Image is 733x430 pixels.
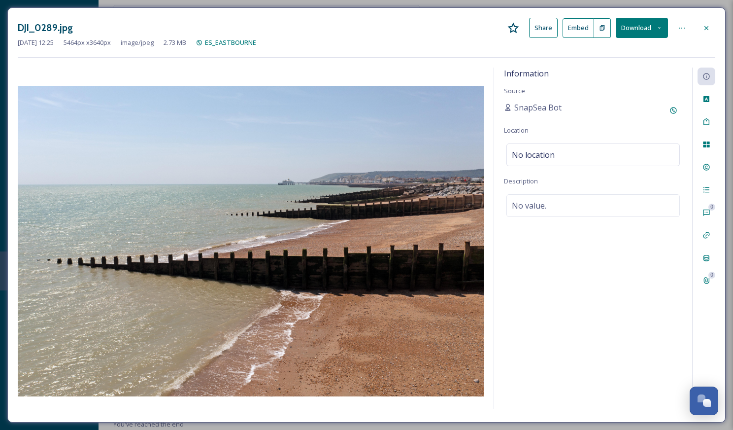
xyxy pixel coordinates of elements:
button: Embed [563,18,594,38]
span: 2.73 MB [164,38,186,47]
div: 0 [708,204,715,211]
span: Information [504,68,549,79]
span: No location [512,149,555,161]
button: Share [529,18,558,38]
button: Open Chat [690,387,718,415]
div: 0 [708,272,715,279]
span: No value. [512,200,546,212]
span: ES_EASTBOURNE [205,38,256,47]
span: Description [504,177,538,185]
span: Location [504,126,529,135]
button: Download [616,18,668,38]
span: image/jpeg [121,38,154,47]
span: [DATE] 12:25 [18,38,54,47]
span: Source [504,86,525,95]
img: 11P03R4UokaEkL8zi2_ObtHu8Q01QI6az.jpg [18,86,484,396]
h3: DJI_0289.jpg [18,21,73,35]
span: SnapSea Bot [514,102,562,113]
span: 5464 px x 3640 px [64,38,111,47]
